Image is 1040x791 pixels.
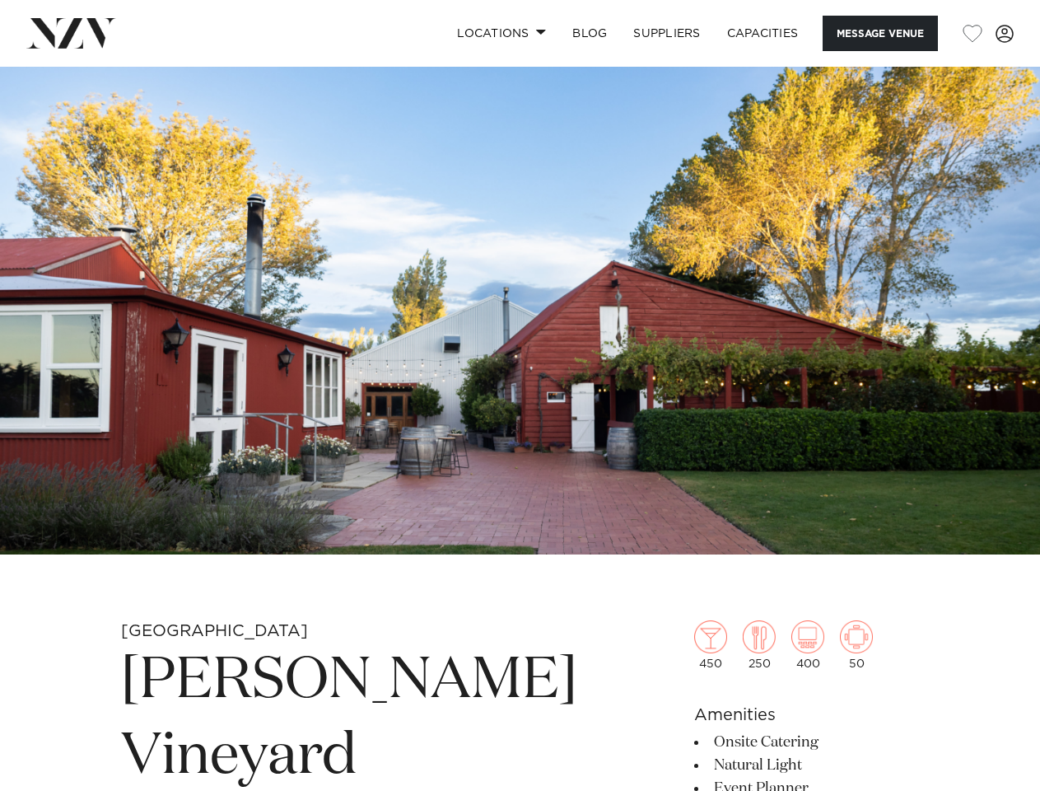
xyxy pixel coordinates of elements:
[694,620,727,670] div: 450
[743,620,776,653] img: dining.png
[694,731,919,754] li: Onsite Catering
[559,16,620,51] a: BLOG
[840,620,873,670] div: 50
[26,18,116,48] img: nzv-logo.png
[121,623,308,639] small: [GEOGRAPHIC_DATA]
[743,620,776,670] div: 250
[444,16,559,51] a: Locations
[791,620,824,653] img: theatre.png
[791,620,824,670] div: 400
[714,16,812,51] a: Capacities
[840,620,873,653] img: meeting.png
[694,754,919,777] li: Natural Light
[694,703,919,728] h6: Amenities
[620,16,713,51] a: SUPPLIERS
[823,16,938,51] button: Message Venue
[694,620,727,653] img: cocktail.png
